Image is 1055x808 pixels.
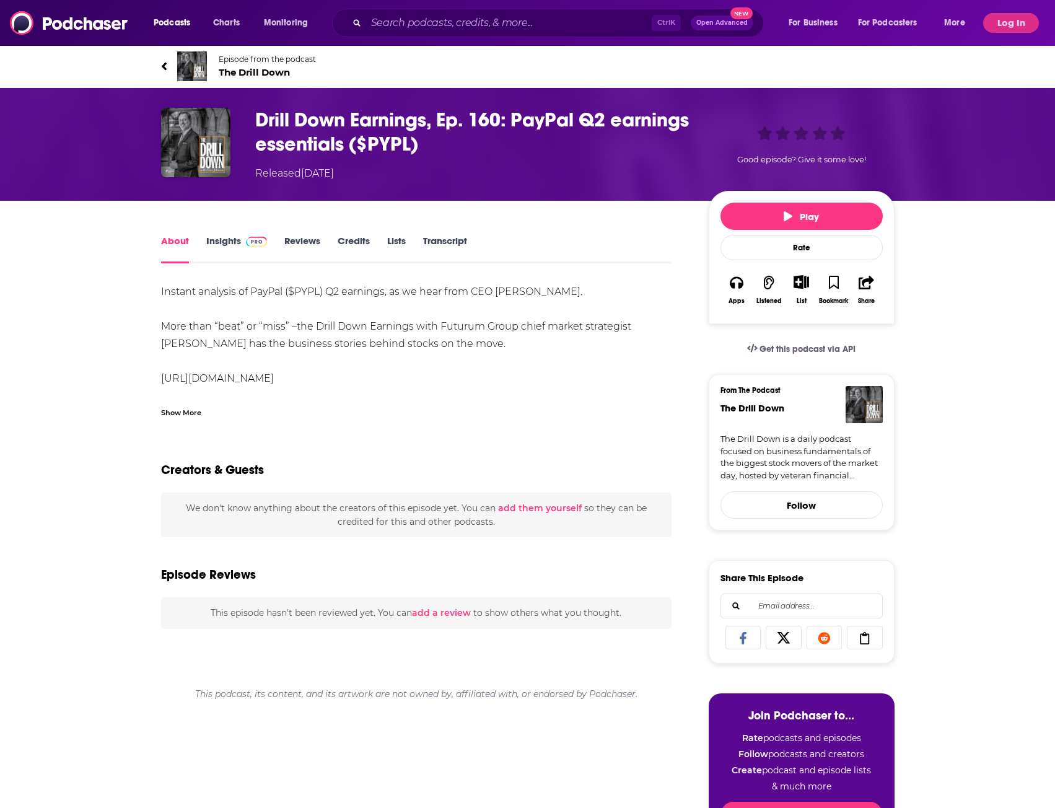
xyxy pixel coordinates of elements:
[161,108,230,177] img: Drill Down Earnings, Ep. 160: PayPal Q2 earnings essentials ($PYPL)
[219,66,316,78] span: The Drill Down
[255,108,689,156] h1: Drill Down Earnings, Ep. 160: PayPal Q2 earnings essentials ($PYPL)
[729,297,745,305] div: Apps
[858,297,875,305] div: Share
[983,13,1039,33] button: Log In
[338,235,370,263] a: Credits
[797,297,807,305] div: List
[186,503,647,527] span: We don't know anything about the creators of this episode yet . You can so they can be credited f...
[935,13,981,33] button: open menu
[255,166,334,181] div: Released [DATE]
[161,567,256,582] h3: Episode Reviews
[721,749,882,760] li: podcasts and creators
[161,283,672,682] div: Instant analysis of PayPal ($PYPL) Q2 earnings, as we hear from CEO [PERSON_NAME]. More than “bea...
[10,11,129,35] img: Podchaser - Follow, Share and Rate Podcasts
[696,20,748,26] span: Open Advanced
[161,235,189,263] a: About
[219,55,316,64] span: Episode from the podcast
[732,765,762,776] strong: Create
[737,155,866,164] span: Good episode? Give it some love!
[731,594,872,618] input: Email address...
[850,13,935,33] button: open menu
[721,781,882,792] li: & much more
[846,386,883,423] img: The Drill Down
[720,267,753,312] button: Apps
[818,267,850,312] button: Bookmark
[284,235,320,263] a: Reviews
[944,14,965,32] span: More
[850,267,882,312] button: Share
[344,9,776,37] div: Search podcasts, credits, & more...
[720,386,873,395] h3: From The Podcast
[498,503,582,513] button: add them yourself
[780,13,853,33] button: open menu
[161,372,274,384] a: [URL][DOMAIN_NAME]
[756,297,782,305] div: Listened
[720,594,883,618] div: Search followers
[177,51,207,81] img: The Drill Down
[412,606,471,620] button: add a review
[161,51,895,81] a: The Drill DownEpisode from the podcastThe Drill Down
[785,267,817,312] div: Show More ButtonList
[691,15,753,30] button: Open AdvancedNew
[730,7,753,19] span: New
[145,13,206,33] button: open menu
[213,14,240,32] span: Charts
[652,15,681,31] span: Ctrl K
[206,235,268,263] a: InsightsPodchaser Pro
[760,344,856,354] span: Get this podcast via API
[720,491,883,519] button: Follow
[858,14,917,32] span: For Podcasters
[753,267,785,312] button: Listened
[205,13,247,33] a: Charts
[720,572,803,584] h3: Share This Episode
[766,626,802,649] a: Share on X/Twitter
[255,13,324,33] button: open menu
[721,765,882,776] li: podcast and episode lists
[264,14,308,32] span: Monitoring
[720,235,883,260] div: Rate
[742,732,763,744] strong: Rate
[387,235,406,263] a: Lists
[211,607,621,618] span: This episode hasn't been reviewed yet. You can to show others what you thought.
[720,402,784,414] a: The Drill Down
[154,14,190,32] span: Podcasts
[789,275,814,289] button: Show More Button
[720,433,883,481] a: The Drill Down is a daily podcast focused on business fundamentals of the biggest stock movers of...
[784,211,819,222] span: Play
[807,626,843,649] a: Share on Reddit
[720,203,883,230] button: Play
[423,235,467,263] a: Transcript
[366,13,652,33] input: Search podcasts, credits, & more...
[161,678,672,709] div: This podcast, its content, and its artwork are not owned by, affiliated with, or endorsed by Podc...
[737,334,866,364] a: Get this podcast via API
[161,462,264,478] h2: Creators & Guests
[725,626,761,649] a: Share on Facebook
[721,708,882,722] h3: Join Podchaser to...
[819,297,848,305] div: Bookmark
[789,14,838,32] span: For Business
[738,749,768,760] strong: Follow
[721,732,882,744] li: podcasts and episodes
[246,237,268,247] img: Podchaser Pro
[847,626,883,649] a: Copy Link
